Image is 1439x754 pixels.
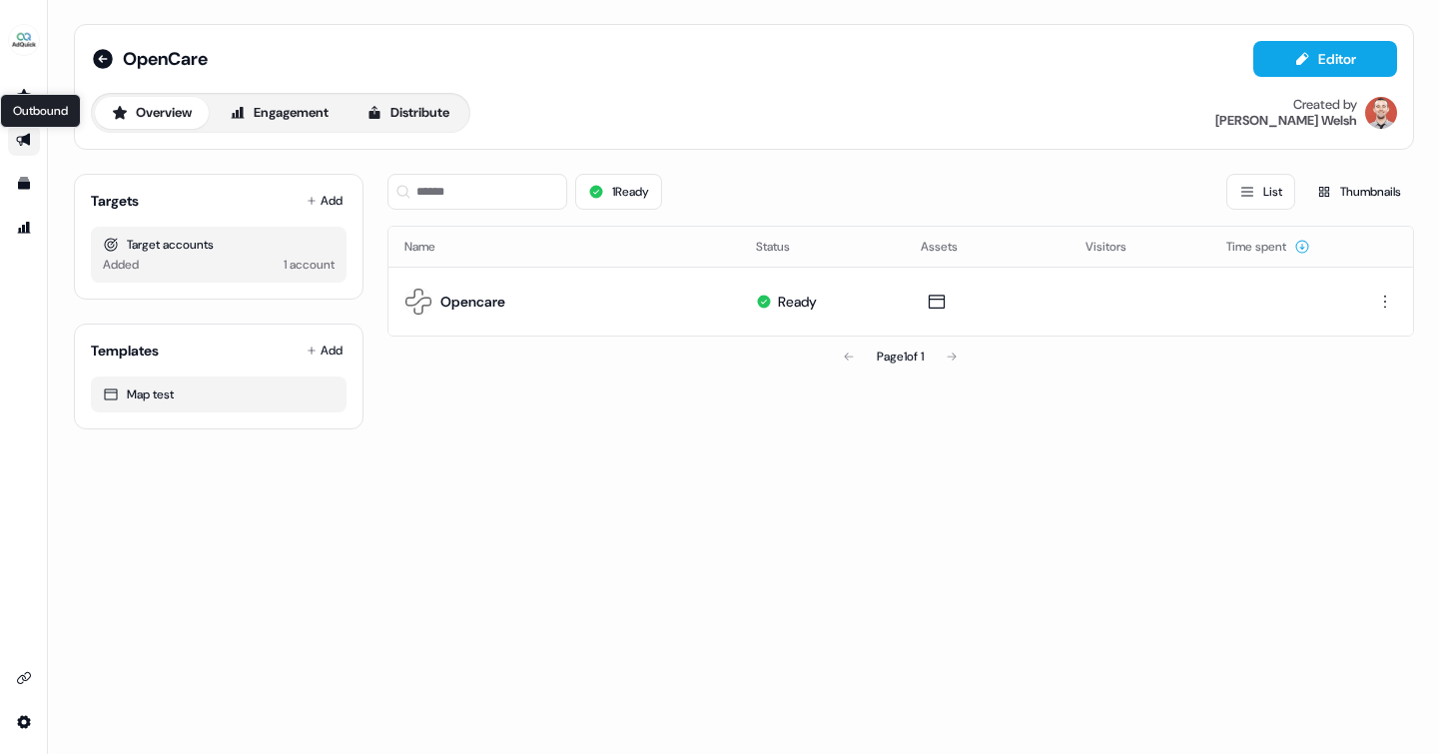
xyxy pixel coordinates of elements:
[778,292,817,312] div: Ready
[1085,229,1150,265] button: Visitors
[756,229,814,265] button: Status
[1226,174,1295,210] button: List
[95,97,209,129] button: Overview
[303,337,347,365] button: Add
[440,292,505,312] div: Opencare
[1365,97,1397,129] img: Marc
[103,384,335,404] div: Map test
[1226,229,1310,265] button: Time spent
[350,97,466,129] button: Distribute
[905,227,1070,267] th: Assets
[877,347,924,367] div: Page 1 of 1
[1253,41,1397,77] button: Editor
[103,235,335,255] div: Target accounts
[123,47,208,71] span: OpenCare
[1215,113,1357,129] div: [PERSON_NAME] Welsh
[404,229,459,265] button: Name
[91,341,159,361] div: Templates
[213,97,346,129] button: Engagement
[8,662,40,694] a: Go to integrations
[8,80,40,112] a: Go to prospects
[8,706,40,738] a: Go to integrations
[8,124,40,156] a: Go to outbound experience
[8,168,40,200] a: Go to templates
[1293,97,1357,113] div: Created by
[1303,174,1414,210] button: Thumbnails
[303,187,347,215] button: Add
[284,255,335,275] div: 1 account
[8,212,40,244] a: Go to attribution
[575,174,662,210] button: 1Ready
[103,255,139,275] div: Added
[1253,51,1397,72] a: Editor
[91,191,139,211] div: Targets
